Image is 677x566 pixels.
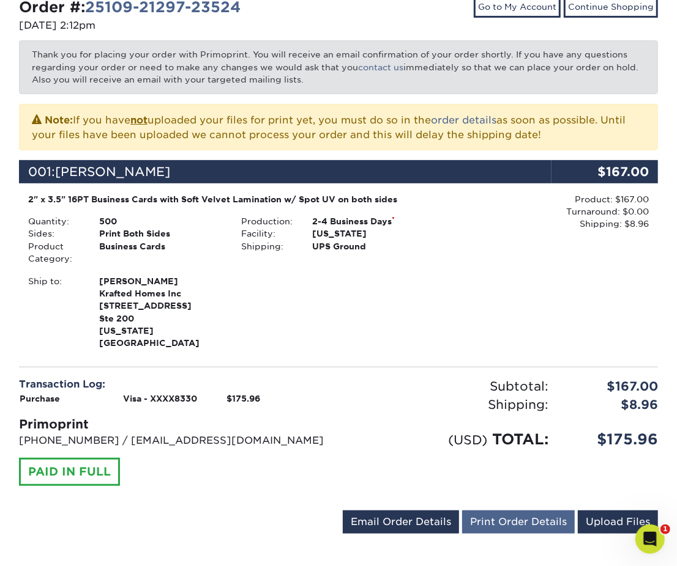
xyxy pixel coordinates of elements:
span: 1 [660,524,670,534]
div: [US_STATE] [303,227,445,240]
strong: Note: [45,114,73,126]
div: $8.96 [558,395,667,414]
small: (USD) [448,432,487,447]
div: Business Cards [90,240,232,265]
iframe: Intercom live chat [635,524,665,554]
div: Facility: [232,227,303,240]
div: Shipping: [232,240,303,252]
span: Ste 200 [99,312,223,325]
span: [PERSON_NAME] [55,164,170,179]
div: 2-4 Business Days [303,215,445,227]
strong: $175.96 [226,394,260,403]
div: Print Both Sides [90,227,232,240]
div: 001: [19,160,552,183]
div: 500 [90,215,232,227]
a: order details [431,114,496,126]
div: 2" x 3.5" 16PT Business Cards with Soft Velvet Lamination w/ Spot UV on both sides [28,193,436,205]
div: Subtotal: [338,377,558,395]
a: contact us [358,62,403,72]
div: Sides: [19,227,90,240]
a: Upload Files [578,510,658,534]
span: [STREET_ADDRESS] [99,300,223,312]
div: PAID IN FULL [19,458,120,486]
p: Thank you for placing your order with Primoprint. You will receive an email confirmation of your ... [19,40,658,94]
div: $167.00 [558,377,667,395]
strong: Purchase [20,394,60,403]
span: TOTAL: [492,430,548,448]
b: not [130,114,148,126]
p: [PHONE_NUMBER] / [EMAIL_ADDRESS][DOMAIN_NAME] [19,433,329,448]
div: $167.00 [552,160,658,183]
div: Production: [232,215,303,227]
div: Product: $167.00 Turnaround: $0.00 Shipping: $8.96 [445,193,649,230]
div: Transaction Log: [19,377,329,392]
strong: [US_STATE][GEOGRAPHIC_DATA] [99,275,223,348]
span: [PERSON_NAME] [99,275,223,287]
span: Krafted Homes Inc [99,287,223,300]
strong: Visa - XXXX8330 [123,394,197,403]
div: Primoprint [19,415,329,433]
p: If you have uploaded your files for print yet, you must do so in the as soon as possible. Until y... [32,112,645,142]
div: Shipping: [338,395,558,414]
a: Email Order Details [343,510,459,534]
div: $175.96 [558,428,667,450]
div: UPS Ground [303,240,445,252]
p: [DATE] 2:12pm [19,18,329,33]
div: Quantity: [19,215,90,227]
a: Print Order Details [462,510,575,534]
div: Ship to: [19,275,90,350]
div: Product Category: [19,240,90,265]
